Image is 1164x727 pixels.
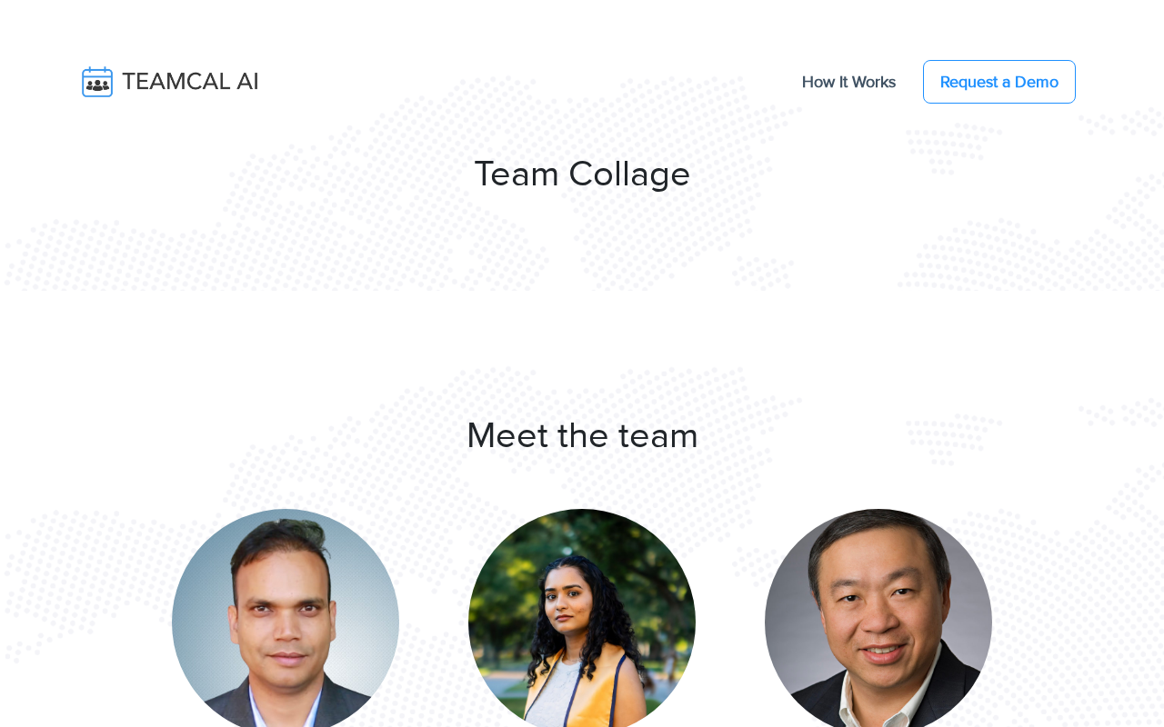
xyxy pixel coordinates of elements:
[44,153,1120,196] h1: Team Collage
[67,414,1097,458] h1: Meet the team
[923,60,1076,104] a: Request a Demo
[784,63,914,101] a: How It Works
